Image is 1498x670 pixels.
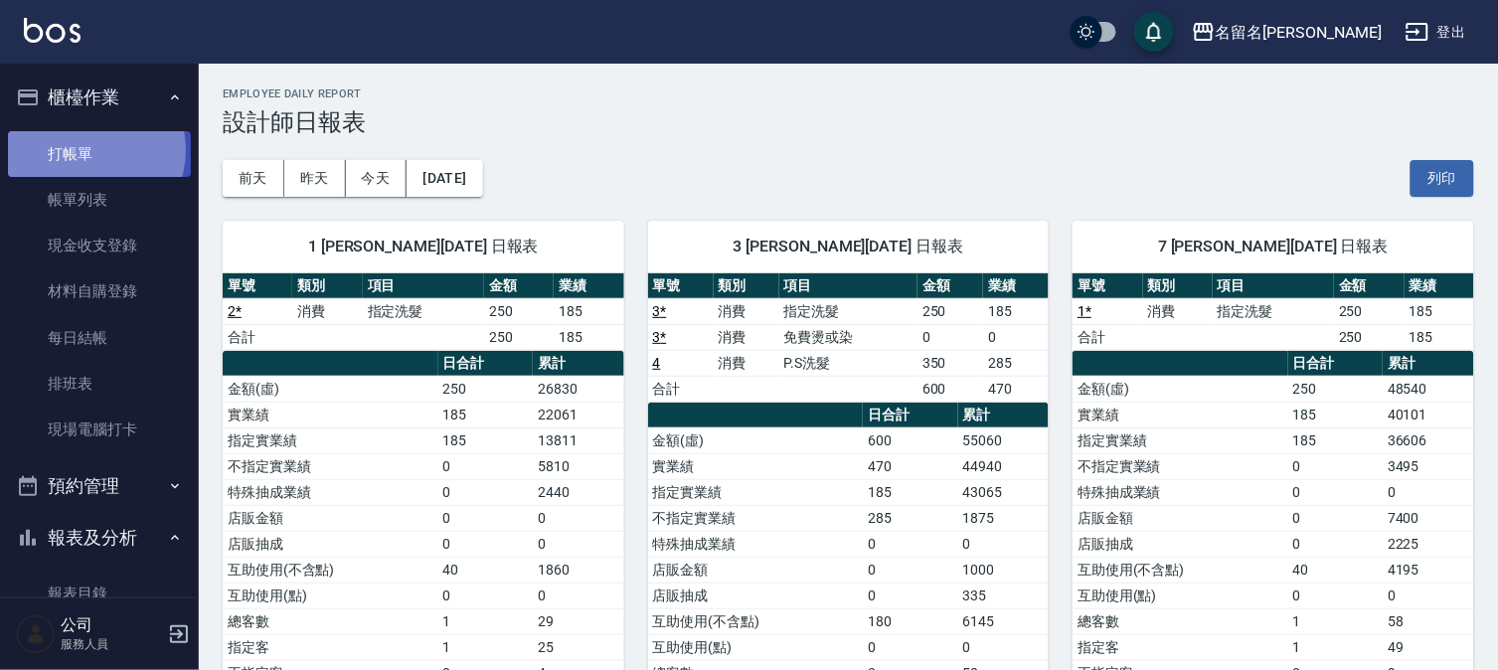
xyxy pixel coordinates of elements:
[223,427,438,453] td: 指定實業績
[1383,634,1474,660] td: 49
[61,635,162,653] p: 服務人員
[1073,608,1288,634] td: 總客數
[438,427,534,453] td: 185
[533,351,624,377] th: 累計
[533,634,624,660] td: 25
[438,479,534,505] td: 0
[484,298,554,324] td: 250
[438,376,534,402] td: 250
[484,324,554,350] td: 250
[8,315,191,361] a: 每日結帳
[917,298,983,324] td: 250
[533,427,624,453] td: 13811
[983,350,1049,376] td: 285
[1073,583,1288,608] td: 互助使用(點)
[1134,12,1174,52] button: save
[1288,557,1384,583] td: 40
[653,355,661,371] a: 4
[1073,273,1474,351] table: a dense table
[648,531,864,557] td: 特殊抽成業績
[958,403,1050,428] th: 累計
[484,273,554,299] th: 金額
[648,634,864,660] td: 互助使用(點)
[407,160,482,197] button: [DATE]
[1383,531,1474,557] td: 2225
[1383,351,1474,377] th: 累計
[1288,531,1384,557] td: 0
[292,298,362,324] td: 消費
[983,298,1049,324] td: 185
[648,583,864,608] td: 店販抽成
[1073,557,1288,583] td: 互助使用(不含點)
[1143,298,1213,324] td: 消費
[554,298,623,324] td: 185
[917,273,983,299] th: 金額
[1288,351,1384,377] th: 日合計
[1383,479,1474,505] td: 0
[8,512,191,564] button: 報表及分析
[292,273,362,299] th: 類別
[983,324,1049,350] td: 0
[1288,479,1384,505] td: 0
[648,453,864,479] td: 實業績
[223,273,624,351] table: a dense table
[958,427,1050,453] td: 55060
[8,268,191,314] a: 材料自購登錄
[24,18,81,43] img: Logo
[223,583,438,608] td: 互助使用(點)
[533,505,624,531] td: 0
[247,237,600,256] span: 1 [PERSON_NAME][DATE] 日報表
[438,505,534,531] td: 0
[1213,273,1334,299] th: 項目
[1073,376,1288,402] td: 金額(虛)
[554,324,623,350] td: 185
[363,298,484,324] td: 指定洗髮
[714,273,779,299] th: 類別
[1405,298,1474,324] td: 185
[1383,557,1474,583] td: 4195
[1288,376,1384,402] td: 250
[958,583,1050,608] td: 335
[1383,402,1474,427] td: 40101
[648,479,864,505] td: 指定實業績
[8,177,191,223] a: 帳單列表
[958,608,1050,634] td: 6145
[1383,505,1474,531] td: 7400
[917,350,983,376] td: 350
[1288,505,1384,531] td: 0
[958,453,1050,479] td: 44940
[917,324,983,350] td: 0
[863,427,958,453] td: 600
[533,402,624,427] td: 22061
[1288,427,1384,453] td: 185
[363,273,484,299] th: 項目
[648,273,714,299] th: 單號
[648,376,714,402] td: 合計
[958,531,1050,557] td: 0
[1288,634,1384,660] td: 1
[223,87,1474,100] h2: Employee Daily Report
[1405,273,1474,299] th: 業績
[863,608,958,634] td: 180
[223,531,438,557] td: 店販抽成
[438,531,534,557] td: 0
[714,324,779,350] td: 消費
[533,608,624,634] td: 29
[1073,453,1288,479] td: 不指定實業績
[958,479,1050,505] td: 43065
[438,557,534,583] td: 40
[1184,12,1390,53] button: 名留名[PERSON_NAME]
[1073,402,1288,427] td: 實業績
[1143,273,1213,299] th: 類別
[8,460,191,512] button: 預約管理
[1073,427,1288,453] td: 指定實業績
[8,223,191,268] a: 現金收支登錄
[1073,479,1288,505] td: 特殊抽成業績
[8,361,191,407] a: 排班表
[223,160,284,197] button: 前天
[1073,634,1288,660] td: 指定客
[223,324,292,350] td: 合計
[438,402,534,427] td: 185
[1213,298,1334,324] td: 指定洗髮
[714,298,779,324] td: 消費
